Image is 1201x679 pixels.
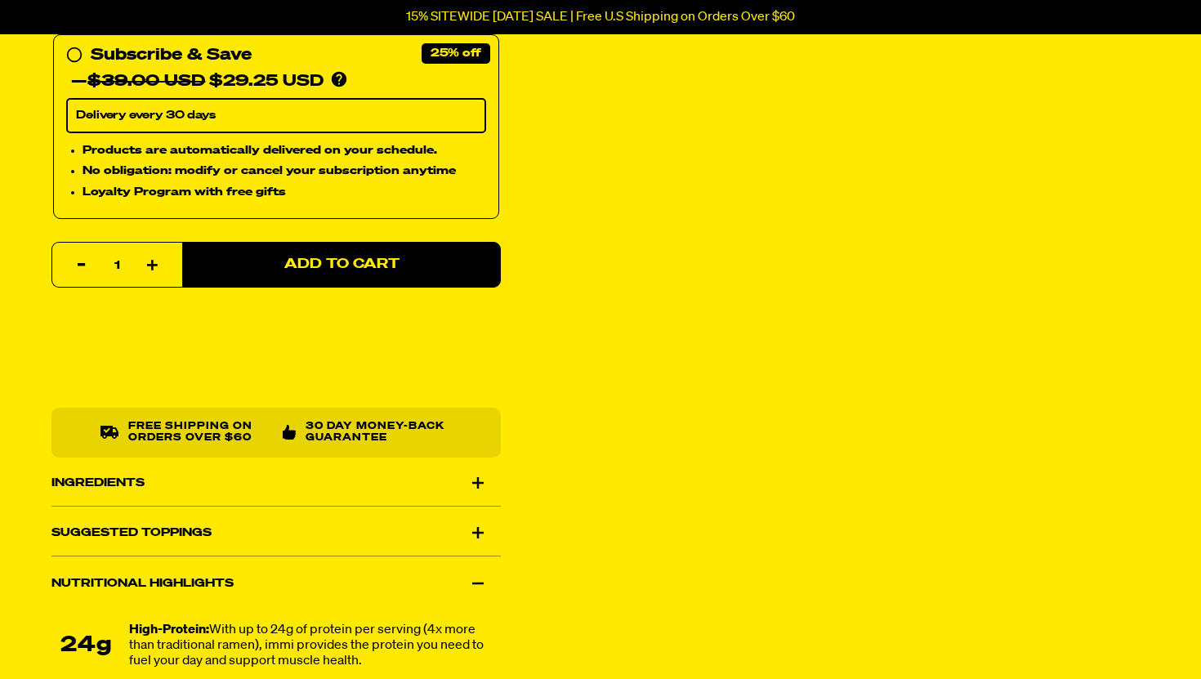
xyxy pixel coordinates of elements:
div: Suggested Toppings [51,510,501,556]
li: No obligation: modify or cancel your subscription anytime [83,163,486,181]
p: 30 Day Money-Back Guarantee [306,421,452,444]
div: 24g [51,634,121,659]
strong: High-Protein: [129,623,209,637]
del: $39.00 USD [87,74,205,90]
p: Free shipping on orders over $60 [128,421,270,444]
select: Subscribe & Save —$39.00 USD$29.25 USD Products are automatically delivered on your schedule. No ... [66,99,486,133]
p: 15% SITEWIDE [DATE] SALE | Free U.S Shipping on Orders Over $60 [406,10,795,25]
div: With up to 24g of protein per serving (4x more than traditional ramen), immi provides the protein... [129,623,501,670]
div: Ingredients [51,460,501,506]
div: Nutritional Highlights [51,561,501,606]
span: Add to Cart [284,258,400,272]
li: Loyalty Program with free gifts [83,184,486,202]
li: Products are automatically delivered on your schedule. [83,141,486,159]
button: Add to Cart [182,242,501,288]
div: — $29.25 USD [71,69,324,95]
div: Subscribe & Save [91,42,252,69]
input: quantity [62,243,172,288]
